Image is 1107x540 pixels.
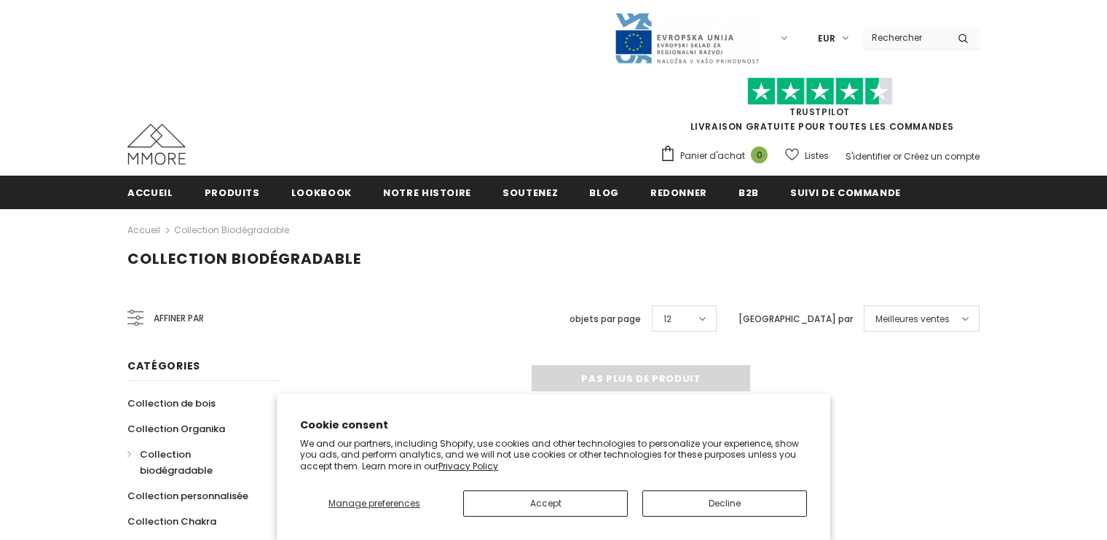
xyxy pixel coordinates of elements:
span: Panier d'achat [680,149,745,163]
span: Collection biodégradable [140,447,213,477]
button: Accept [463,490,628,517]
a: Accueil [127,222,160,239]
h2: Cookie consent [300,418,807,433]
a: Collection biodégradable [174,224,289,236]
span: Collection biodégradable [127,249,361,269]
span: Collection Organika [127,422,225,436]
a: TrustPilot [789,106,850,118]
label: [GEOGRAPHIC_DATA] par [738,312,853,326]
img: Cas MMORE [127,124,186,165]
img: Faites confiance aux étoiles pilotes [747,77,893,106]
span: Suivi de commande [790,186,901,200]
span: Redonner [650,186,707,200]
span: Affiner par [154,310,204,326]
span: Manage preferences [328,497,420,509]
span: soutenez [503,186,558,200]
span: Collection de bois [127,396,216,410]
span: Produits [205,186,260,200]
a: Listes [785,143,829,168]
span: Meilleures ventes [875,312,950,326]
a: Privacy Policy [438,460,498,472]
a: Produits [205,176,260,208]
a: Collection Chakra [127,509,216,534]
a: Notre histoire [383,176,471,208]
span: Blog [589,186,619,200]
span: Collection Chakra [127,514,216,528]
a: Suivi de commande [790,176,901,208]
input: Search Site [863,27,947,48]
a: S'identifier [846,150,891,163]
a: Collection Organika [127,416,225,442]
label: objets par page [570,312,641,326]
span: B2B [738,186,759,200]
a: Panier d'achat 0 [660,145,775,167]
span: or [893,150,902,163]
a: Lookbook [291,176,352,208]
a: Accueil [127,176,173,208]
span: LIVRAISON GRATUITE POUR TOUTES LES COMMANDES [660,84,980,133]
a: Collection biodégradable [127,442,264,483]
span: Catégories [127,359,200,373]
span: Accueil [127,186,173,200]
a: Créez un compte [904,150,980,163]
span: 12 [663,312,671,326]
button: Decline [642,490,807,517]
img: Javni Razpis [614,12,760,65]
a: B2B [738,176,759,208]
p: We and our partners, including Shopify, use cookies and other technologies to personalize your ex... [300,438,807,472]
span: Collection personnalisée [127,489,248,503]
span: Lookbook [291,186,352,200]
span: 0 [751,146,768,163]
span: Notre histoire [383,186,471,200]
a: Collection personnalisée [127,483,248,509]
button: Manage preferences [300,490,449,517]
span: Listes [805,149,829,163]
a: Blog [589,176,619,208]
a: soutenez [503,176,558,208]
a: Redonner [650,176,707,208]
a: Collection de bois [127,391,216,416]
span: EUR [818,31,835,46]
a: Javni Razpis [614,31,760,44]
